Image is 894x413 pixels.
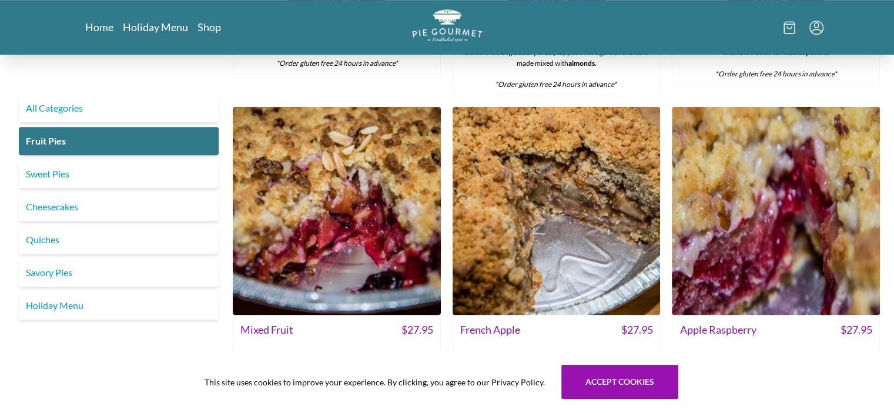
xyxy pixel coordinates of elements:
span: French Apple [460,322,520,338]
em: *Order gluten free 24 hours in advance* [715,69,837,78]
button: Menu [809,21,823,35]
a: Fruit Pies [19,127,219,155]
a: Logo [412,9,483,45]
a: All Categories [19,94,219,122]
strong: almonds. [568,59,597,68]
img: Apple Raspberry [672,107,880,315]
span: $ 27.95 [621,322,652,338]
a: Cheesecakes [19,193,219,221]
a: Shop [197,20,221,34]
a: Sweet Pies [19,160,219,188]
span: Mixed Fruit [240,322,293,338]
img: French Apple [453,107,661,315]
span: $ 27.95 [401,322,433,338]
a: Savory Pies [19,258,219,287]
img: logo [412,9,483,42]
span: Apple Raspberry [679,322,756,338]
a: Quiches [19,226,219,254]
em: *Order gluten free 24 hours in advance* [495,80,617,89]
span: $ 27.95 [841,322,872,338]
img: Mixed Fruit [233,107,441,315]
a: Holiday Menu [19,291,219,320]
div: A cozy blend of tender locally grown Pink [DEMOGRAPHIC_DATA] apples and juicy [US_STATE] peaches ... [453,22,660,95]
em: *Order gluten free 24 hours in advance* [276,59,398,68]
a: Home [85,20,113,34]
button: Accept cookies [561,365,678,399]
a: Holiday Menu [123,20,188,34]
span: This site uses cookies to improve your experience. By clicking, you agree to our Privacy Policy. [205,376,545,388]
